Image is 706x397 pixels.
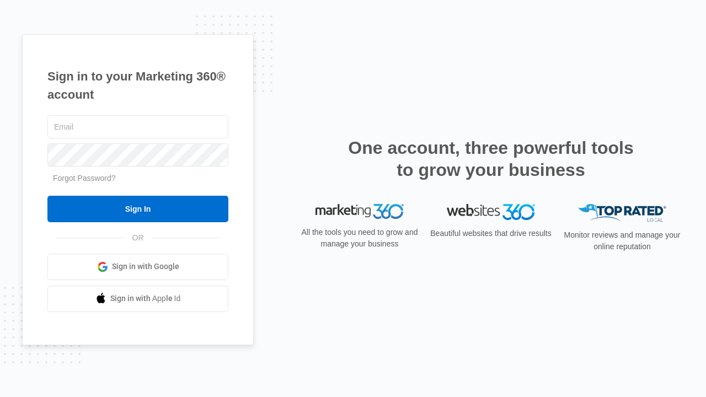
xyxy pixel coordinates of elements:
[47,286,228,312] a: Sign in with Apple Id
[429,228,553,239] p: Beautiful websites that drive results
[560,229,684,253] p: Monitor reviews and manage your online reputation
[315,204,404,219] img: Marketing 360
[125,232,152,244] span: OR
[298,227,421,250] p: All the tools you need to grow and manage your business
[112,261,179,272] span: Sign in with Google
[47,196,228,222] input: Sign In
[53,174,116,183] a: Forgot Password?
[578,204,666,222] img: Top Rated Local
[47,254,228,280] a: Sign in with Google
[447,204,535,220] img: Websites 360
[110,293,181,304] span: Sign in with Apple Id
[47,115,228,138] input: Email
[345,137,637,181] h2: One account, three powerful tools to grow your business
[47,67,228,104] h1: Sign in to your Marketing 360® account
